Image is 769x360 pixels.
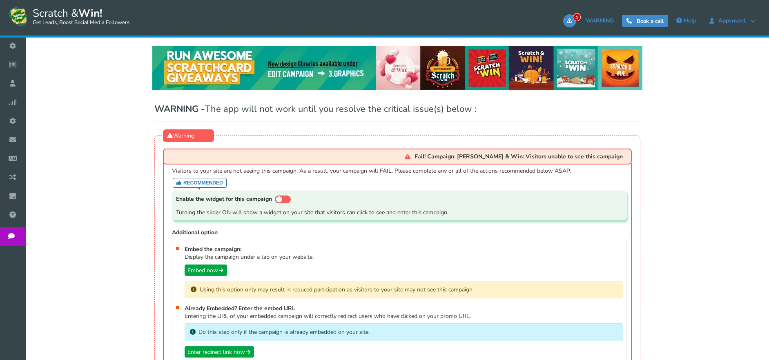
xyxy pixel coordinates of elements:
[563,14,618,27] a: 1WARNING
[185,253,623,261] span: Display the campaign under a tab on your website.
[78,6,102,20] strong: Win!
[586,17,614,24] span: WARNING
[154,105,640,122] h1: The app will not work until you resolve the critical issue(s) below :
[176,209,623,216] p: Turning the slider ON will show a widget on your site that visitors can click to see and enter th...
[172,167,627,175] p: Visitors to your site are not seeing this campaign. As a result, your campaign will FAIL. Please ...
[185,264,227,276] a: Embed now
[154,103,205,115] span: WARNING -
[714,18,750,24] span: Appsmav1
[637,18,664,25] span: Book a call
[8,6,129,27] a: Scratch &Win! Get Leads, Boost Social Media Followers
[33,20,129,26] small: Get Leads, Boost Social Media Followers
[200,286,618,293] span: Using this option only may result in reduced participation as visitors to your site may not see t...
[185,313,623,320] span: Entering the URL of your embedded campaign will correctly redirect users who have clicked on your...
[672,14,700,27] a: Help
[198,329,370,336] p: Do this step only if the campaign is already embedded on your site.
[185,245,241,253] strong: Embed the campaign:
[573,13,581,21] span: 1
[684,17,696,24] span: Help
[185,304,295,312] strong: Already Embedded? Enter the embed URL
[163,129,214,142] div: Warning
[173,178,227,188] em: RECOMMENDED
[172,229,627,236] h6: Additional option
[176,195,623,206] div: Enable the widget for this campaign
[185,346,254,358] a: Enter redirect link now
[29,6,129,27] span: Scratch &
[8,6,29,27] img: Scratch and Win
[622,15,668,27] a: Book a call
[415,153,623,160] span: Fail! Campaign: [PERSON_NAME] & Win: Visitors unable to see this campaign
[275,195,292,206] div: Activate Widget
[152,46,642,90] img: festival-poster-2020.webp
